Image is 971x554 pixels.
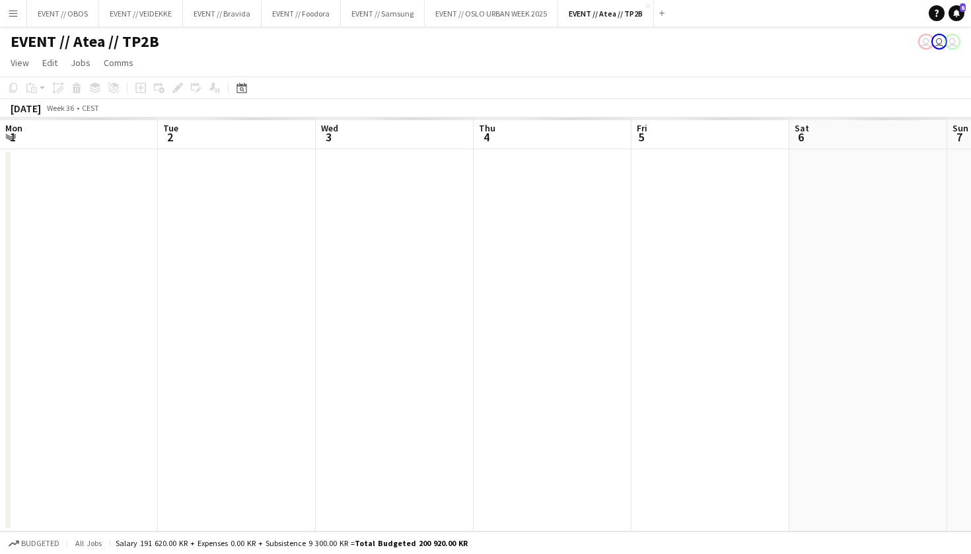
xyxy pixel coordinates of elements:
button: EVENT // VEIDEKKE [99,1,183,26]
span: Budgeted [21,539,59,548]
span: Fri [637,122,647,134]
span: View [11,57,29,69]
button: Budgeted [7,536,61,551]
span: 1 [3,129,22,145]
span: 4 [477,129,495,145]
div: CEST [82,103,99,113]
button: EVENT // Samsung [341,1,425,26]
span: 6 [793,129,809,145]
span: Sat [795,122,809,134]
a: Comms [98,54,139,71]
span: Week 36 [44,103,77,113]
span: 5 [635,129,647,145]
button: EVENT // OSLO URBAN WEEK 2025 [425,1,558,26]
div: [DATE] [11,102,41,115]
span: 7 [951,129,968,145]
span: 2 [161,129,178,145]
button: EVENT // Atea // TP2B [558,1,654,26]
app-user-avatar: Sander Mathiassen [918,34,934,50]
span: Edit [42,57,57,69]
span: All jobs [73,538,104,548]
span: 3 [319,129,338,145]
span: Total Budgeted 200 920.00 KR [355,538,468,548]
button: EVENT // OBOS [27,1,99,26]
span: Thu [479,122,495,134]
button: EVENT // Bravida [183,1,262,26]
span: Tue [163,122,178,134]
a: View [5,54,34,71]
span: Mon [5,122,22,134]
span: 6 [960,3,966,12]
a: 6 [949,5,964,21]
span: Jobs [71,57,90,69]
span: Comms [104,57,133,69]
h1: EVENT // Atea // TP2B [11,32,159,52]
button: EVENT // Foodora [262,1,341,26]
span: Wed [321,122,338,134]
a: Edit [37,54,63,71]
app-user-avatar: Ole Rise [945,34,960,50]
app-user-avatar: Johanne Holmedahl [931,34,947,50]
span: Sun [953,122,968,134]
div: Salary 191 620.00 KR + Expenses 0.00 KR + Subsistence 9 300.00 KR = [116,538,468,548]
a: Jobs [65,54,96,71]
